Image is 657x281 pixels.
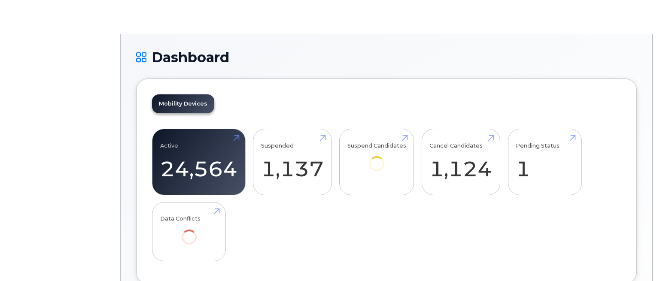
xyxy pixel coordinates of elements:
h1: Dashboard [136,50,637,65]
a: Data Conflicts [160,207,218,256]
a: Active 24,564 [160,134,237,190]
a: Cancel Candidates 1,124 [429,134,492,190]
a: Pending Status 1 [516,134,574,190]
a: Suspended 1,137 [261,134,324,190]
a: Mobility Devices [152,94,214,113]
a: Suspend Candidates [347,134,406,183]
